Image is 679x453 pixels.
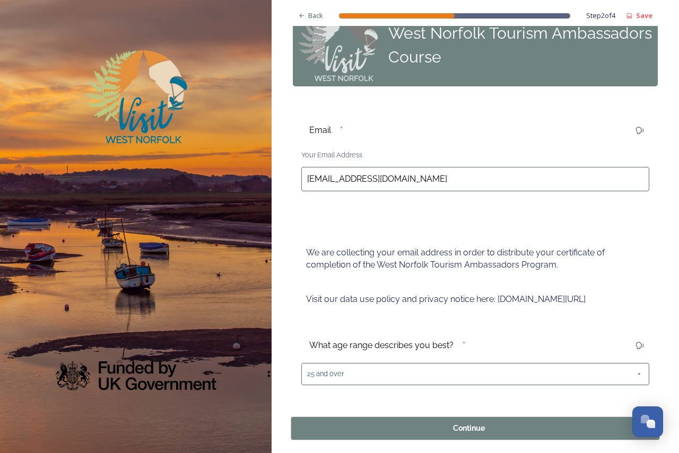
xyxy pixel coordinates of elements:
p: We are collecting your email address in order to distribute your certificate of completion of the... [306,247,645,271]
img: Step-0_VWN_Logo_for_Panel%20on%20all%20steps.png [298,9,378,81]
div: What age range describes you best? [301,333,462,358]
strong: Save [636,11,652,20]
button: Open Chat [632,406,663,437]
div: Email [301,118,339,143]
input: email@domain.com [301,167,649,191]
p: Visit our data use policy and privacy notice here: [DOMAIN_NAME][URL] [306,294,645,306]
div: West Norfolk Tourism Ambassadors Course [388,21,652,69]
span: 25 and over [307,369,344,379]
span: Step 2 of 4 [586,11,615,21]
span: Your Email Address [301,151,362,159]
span: Back [308,11,323,21]
button: Continue [291,416,660,439]
div: Continue [297,422,641,433]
